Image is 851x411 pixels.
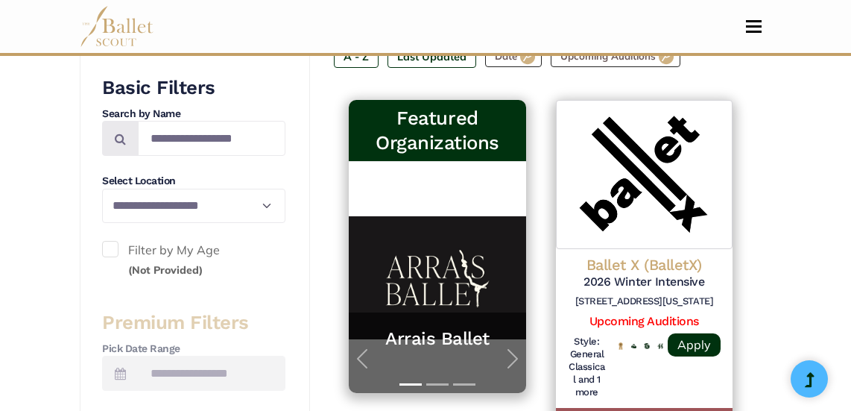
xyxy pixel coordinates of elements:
img: Offers Scholarship [644,343,650,350]
a: Arrais Ballet [364,327,510,351]
small: (Not Provided) [128,263,203,277]
h5: 2026 Winter Intensive [568,274,721,290]
h4: Pick Date Range [102,342,285,357]
h4: Search by Name [102,107,285,122]
h6: [STREET_ADDRESS][US_STATE] [568,295,721,308]
h6: Style: General Classical and 1 more [568,336,606,399]
a: Apply [668,333,721,357]
label: Filter by My Age [102,241,285,279]
button: Slide 3 [453,376,475,393]
img: Logo [556,100,733,249]
h4: Ballet X (BalletX) [568,255,721,274]
h4: Select Location [102,174,285,189]
h3: Premium Filters [102,310,285,335]
label: A - Z [334,46,379,67]
button: Toggle navigation [736,19,771,34]
h3: Basic Filters [102,75,285,100]
h3: Featured Organizations [361,106,513,156]
input: Search by names... [138,121,285,156]
img: National [618,342,624,350]
button: Slide 2 [426,376,449,393]
label: Date [485,46,542,67]
label: Last Updated [387,46,476,67]
button: Slide 1 [399,376,422,393]
img: In Person [657,343,663,349]
label: Upcoming Auditions [551,46,680,67]
a: Upcoming Auditions [589,314,699,328]
img: Offers Financial Aid [631,344,637,349]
